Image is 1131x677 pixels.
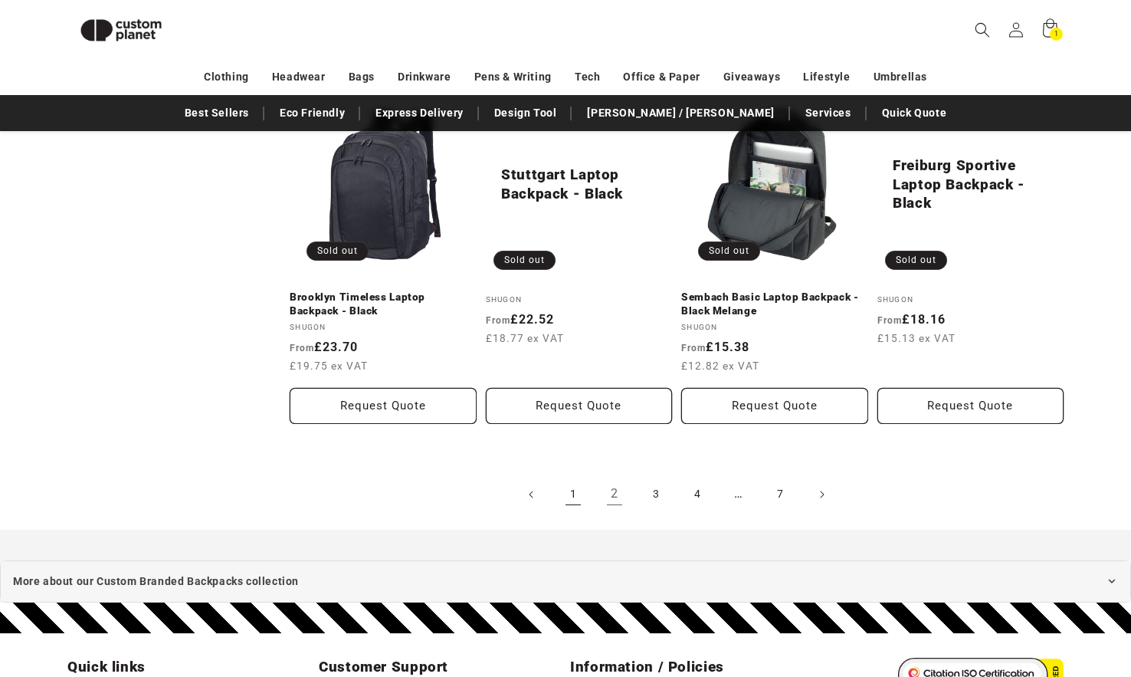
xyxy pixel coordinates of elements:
[681,388,868,424] button: Request Quote
[486,315,510,326] span: From
[398,64,451,90] a: Drinkware
[290,478,1064,511] nav: Pagination
[965,13,999,47] summary: Search
[290,291,477,317] a: Brooklyn Timeless Laptop Backpack - Black
[272,64,326,90] a: Headwear
[515,478,549,511] a: Previous page
[877,388,1064,424] button: Request Quote
[177,100,257,127] a: Best Sellers
[1054,28,1059,41] span: 1
[763,478,797,511] a: Page 7
[349,64,375,90] a: Bags
[681,291,868,317] a: Sembach Basic Laptop Backpack - Black Melange
[556,478,590,511] a: Page 1
[67,658,310,676] h2: Quick links
[805,478,838,511] a: Next page
[575,64,600,90] a: Tech
[67,6,175,54] img: Custom Planet
[877,294,1064,305] div: Shugon
[272,100,352,127] a: Eco Friendly
[1054,603,1131,677] iframe: Chat Widget
[623,64,700,90] a: Office & Paper
[639,478,673,511] a: Page 3
[874,100,955,127] a: Quick Quote
[319,658,561,676] h2: Customer Support
[893,156,1049,212] a: Freiburg Sportive Laptop Backpack - Black
[680,478,714,511] a: Page 4
[803,64,850,90] a: Lifestyle
[501,166,657,203] a: Stuttgart Laptop Backpack - Black
[290,388,477,424] : Request Quote
[486,312,554,327] strong: £22.52
[877,312,946,327] strong: £18.16
[579,100,782,127] a: [PERSON_NAME] / [PERSON_NAME]
[204,64,249,90] a: Clothing
[877,330,956,346] span: £15.13 ex VAT
[474,64,552,90] a: Pens & Writing
[723,64,780,90] a: Giveaways
[570,658,812,676] h2: Information / Policies
[798,100,859,127] a: Services
[486,294,673,305] div: Shugon
[598,478,631,511] a: Page 2
[368,100,471,127] a: Express Delivery
[486,388,673,424] button: Request Quote
[874,64,927,90] a: Umbrellas
[486,330,564,346] span: £18.77 ex VAT
[722,478,756,511] span: …
[13,572,299,591] span: More about our Custom Branded Backpacks collection
[487,100,565,127] a: Design Tool
[877,315,902,326] span: From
